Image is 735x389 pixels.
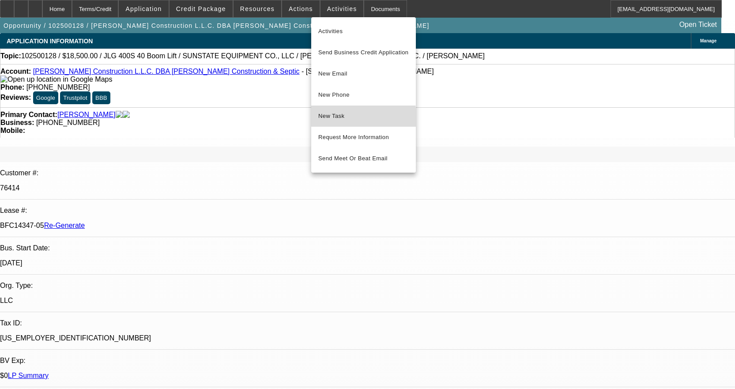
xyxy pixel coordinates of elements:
span: New Phone [318,90,409,100]
span: Activities [318,26,409,37]
span: New Email [318,68,409,79]
span: New Task [318,111,409,121]
span: Send Meet Or Beat Email [318,153,409,164]
span: Send Business Credit Application [318,47,409,58]
span: Request More Information [318,132,409,143]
